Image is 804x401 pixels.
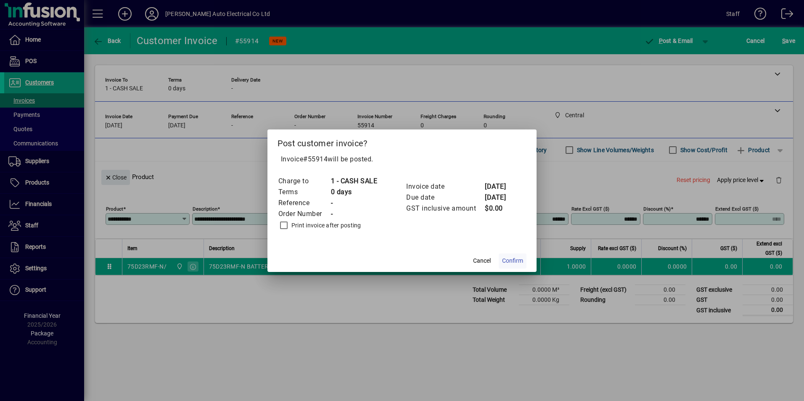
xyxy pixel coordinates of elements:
td: 1 - CASH SALE [331,176,378,187]
td: [DATE] [484,181,518,192]
span: Cancel [473,256,491,265]
td: Terms [278,187,331,198]
td: 0 days [331,187,378,198]
span: Confirm [502,256,523,265]
td: $0.00 [484,203,518,214]
td: - [331,208,378,219]
td: GST inclusive amount [406,203,484,214]
td: Invoice date [406,181,484,192]
td: Order Number [278,208,331,219]
button: Cancel [468,253,495,269]
td: - [331,198,378,208]
p: Invoice will be posted . [278,154,527,164]
td: Charge to [278,176,331,187]
h2: Post customer invoice? [267,129,537,154]
span: #55914 [303,155,328,163]
td: [DATE] [484,192,518,203]
td: Reference [278,198,331,208]
button: Confirm [499,253,526,269]
label: Print invoice after posting [290,221,361,230]
td: Due date [406,192,484,203]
